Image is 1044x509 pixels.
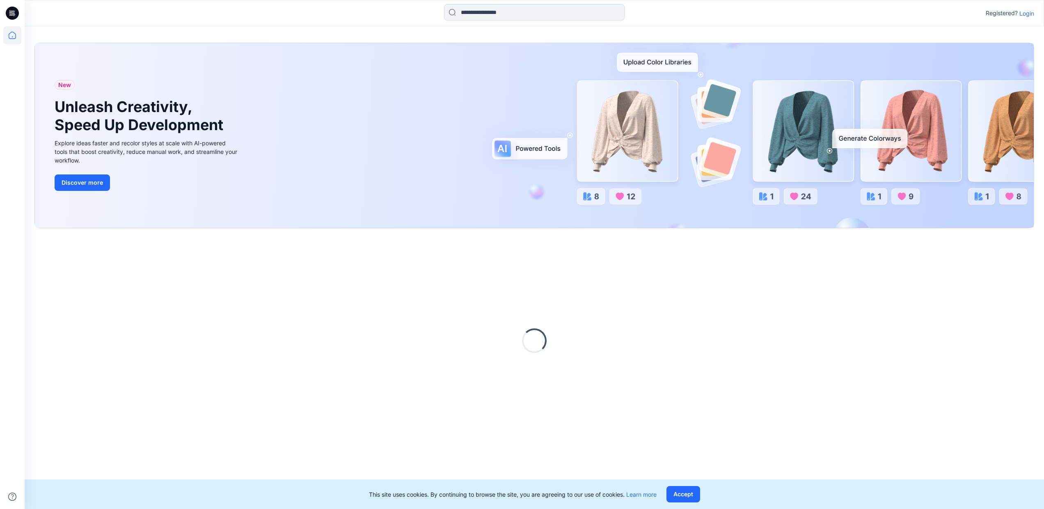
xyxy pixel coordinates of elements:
[55,174,239,191] a: Discover more
[58,80,71,90] span: New
[55,174,110,191] button: Discover more
[986,8,1018,18] p: Registered?
[1019,9,1034,18] p: Login
[666,486,700,502] button: Accept
[626,491,657,498] a: Learn more
[55,139,239,165] div: Explore ideas faster and recolor styles at scale with AI-powered tools that boost creativity, red...
[369,490,657,499] p: This site uses cookies. By continuing to browse the site, you are agreeing to our use of cookies.
[55,98,227,133] h1: Unleash Creativity, Speed Up Development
